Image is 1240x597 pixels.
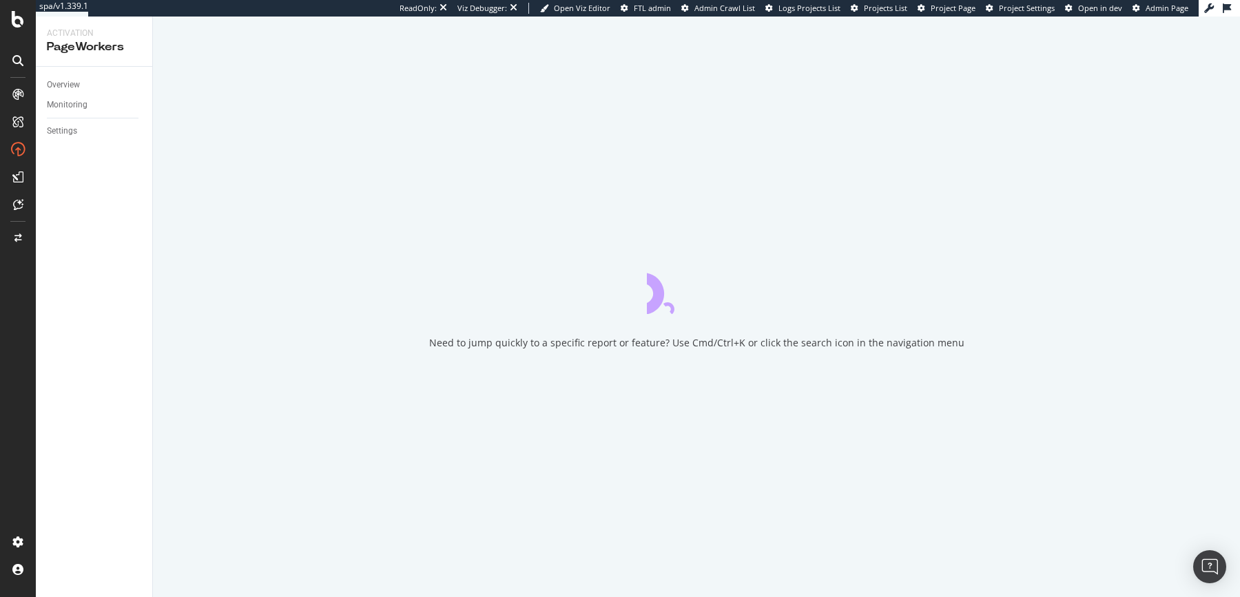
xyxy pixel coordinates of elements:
span: Admin Crawl List [694,3,755,13]
div: Viz Debugger: [457,3,507,14]
a: Logs Projects List [765,3,840,14]
a: Overview [47,78,143,92]
a: FTL admin [621,3,671,14]
div: Activation [47,28,141,39]
a: Projects List [851,3,907,14]
div: animation [647,264,746,314]
div: Settings [47,124,77,138]
span: Project Settings [999,3,1055,13]
div: PageWorkers [47,39,141,55]
div: Monitoring [47,98,87,112]
a: Settings [47,124,143,138]
div: Need to jump quickly to a specific report or feature? Use Cmd/Ctrl+K or click the search icon in ... [429,336,964,350]
span: Open Viz Editor [554,3,610,13]
a: Monitoring [47,98,143,112]
a: Admin Crawl List [681,3,755,14]
a: Open in dev [1065,3,1122,14]
a: Project Settings [986,3,1055,14]
a: Open Viz Editor [540,3,610,14]
span: Logs Projects List [778,3,840,13]
span: Admin Page [1146,3,1188,13]
div: Open Intercom Messenger [1193,550,1226,583]
div: ReadOnly: [400,3,437,14]
span: Open in dev [1078,3,1122,13]
span: Project Page [931,3,975,13]
a: Admin Page [1133,3,1188,14]
div: Overview [47,78,80,92]
a: Project Page [918,3,975,14]
span: FTL admin [634,3,671,13]
span: Projects List [864,3,907,13]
